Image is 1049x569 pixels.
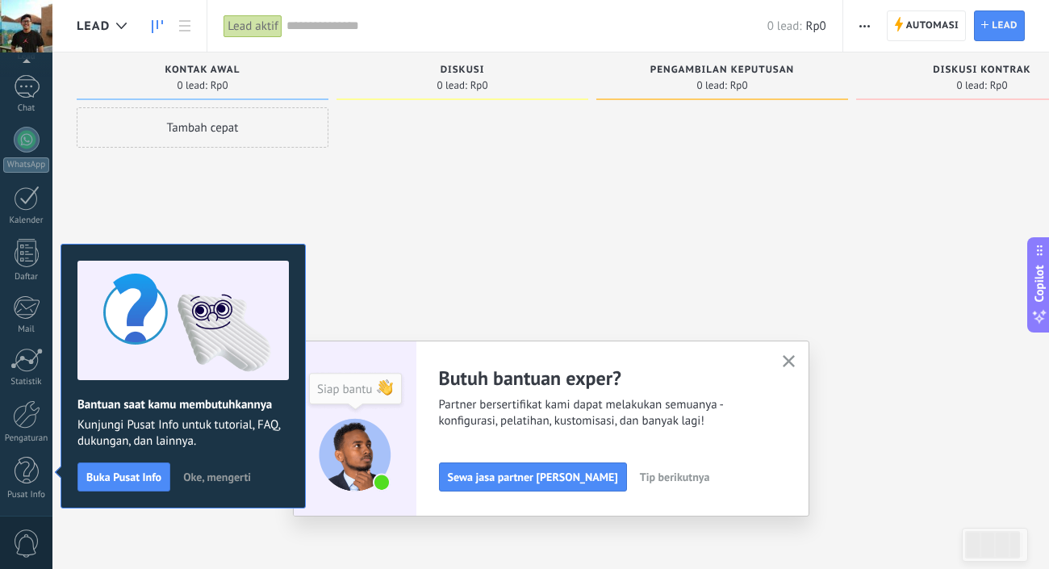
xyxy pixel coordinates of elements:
[224,15,282,38] div: Lead aktif
[439,397,763,429] span: Partner bersertifikat kami dapat melakukan semuanya - konfigurasi, pelatihan, kustomisasi, dan ba...
[439,462,627,492] button: Sewa jasa partner [PERSON_NAME]
[3,215,50,226] div: Kalender
[604,65,840,78] div: Pengambilan keputusan
[730,81,748,90] span: Rp0
[990,81,1008,90] span: Rp0
[1031,265,1047,302] span: Copilot
[806,19,826,34] span: Rp0
[3,103,50,114] div: Chat
[957,81,987,90] span: 0 lead:
[448,471,618,483] span: Sewa jasa partner [PERSON_NAME]
[3,272,50,282] div: Daftar
[933,65,1030,76] span: Diskusi kontrak
[697,81,727,90] span: 0 lead:
[144,10,171,42] a: Lead
[992,11,1018,40] span: Lead
[3,377,50,387] div: Statistik
[441,65,485,76] span: Diskusi
[470,81,488,90] span: Rp0
[178,81,207,90] span: 0 lead:
[974,10,1025,41] a: Lead
[345,65,580,78] div: Diskusi
[171,10,199,42] a: Daftar
[165,65,240,76] span: Kontak awal
[77,462,170,492] button: Buka Pusat Info
[176,465,258,489] button: Oke, mengerti
[85,65,320,78] div: Kontak awal
[437,81,467,90] span: 0 lead:
[853,10,876,41] button: Lebih lanjut
[439,366,763,391] h2: Butuh bantuan exper?
[3,433,50,444] div: Pengaturan
[77,397,289,412] h2: Bantuan saat kamu membutuhkannya
[77,19,110,34] span: Lead
[86,471,161,483] span: Buka Pusat Info
[633,465,717,489] button: Tip berikutnya
[77,107,328,148] div: Tambah cepat
[3,157,49,173] div: WhatsApp
[767,19,802,34] span: 0 lead:
[650,65,794,76] span: Pengambilan keputusan
[77,417,289,450] span: Kunjungi Pusat Info untuk tutorial, FAQ, dukungan, dan lainnya.
[887,10,967,41] a: Automasi
[640,471,710,483] span: Tip berikutnya
[3,490,50,500] div: Pusat Info
[211,81,228,90] span: Rp0
[3,324,50,335] div: Mail
[906,11,959,40] span: Automasi
[183,471,251,483] span: Oke, mengerti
